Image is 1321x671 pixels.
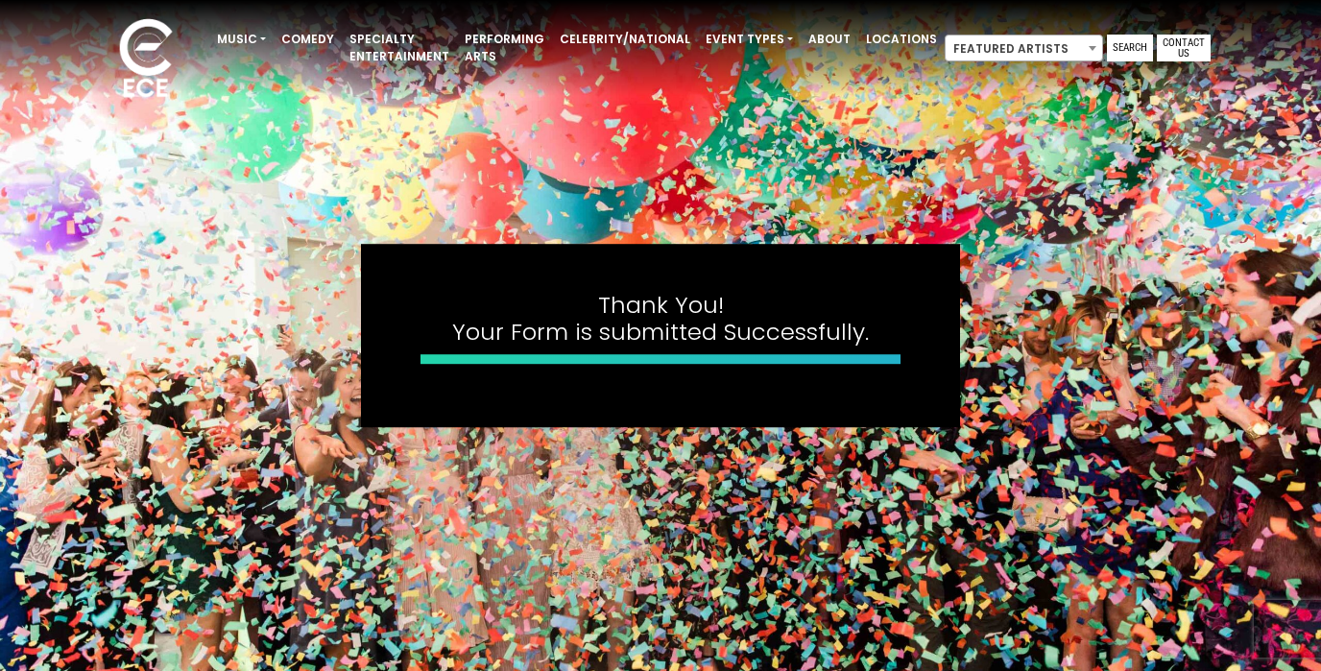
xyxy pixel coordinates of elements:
img: ece_new_logo_whitev2-1.png [98,13,194,107]
a: Search [1107,35,1153,61]
a: Celebrity/National [552,23,698,56]
a: Contact Us [1157,35,1211,61]
a: Locations [858,23,945,56]
a: Specialty Entertainment [342,23,457,73]
a: Music [209,23,274,56]
h4: Thank You! Your Form is submitted Successfully. [420,292,901,347]
span: Featured Artists [945,35,1103,61]
span: Featured Artists [946,36,1102,62]
a: Performing Arts [457,23,552,73]
a: Comedy [274,23,342,56]
a: Event Types [698,23,801,56]
a: About [801,23,858,56]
